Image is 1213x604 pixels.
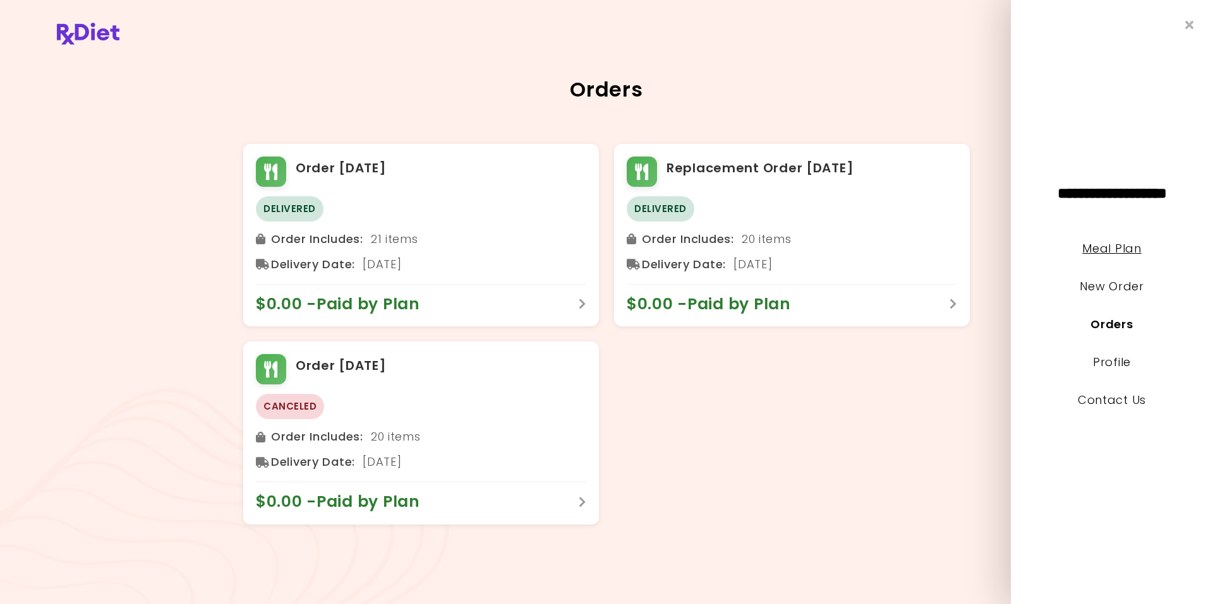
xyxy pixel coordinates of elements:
[256,196,323,222] span: Delivered
[1090,316,1133,332] a: Orders
[256,229,586,249] div: 21 items
[271,452,355,472] span: Delivery Date :
[256,452,586,472] div: [DATE]
[642,229,734,249] span: Order Includes :
[627,196,694,222] span: Delivered
[296,356,387,376] h2: Order [DATE]
[271,229,363,249] span: Order Includes :
[296,158,387,179] h2: Order [DATE]
[271,254,355,275] span: Delivery Date :
[57,23,119,45] img: RxDiet
[243,80,970,100] h2: Orders
[256,394,324,419] span: Canceled
[1093,354,1131,370] a: Profile
[1080,278,1144,294] a: New Order
[243,341,599,524] div: Order [DATE]CanceledOrder Includes: 20 items Delivery Date: [DATE]$0.00 -Paid by Plan
[627,254,957,275] div: [DATE]
[1078,392,1146,408] a: Contact Us
[627,229,957,249] div: 20 items
[243,144,599,326] div: Order [DATE]DeliveredOrder Includes: 21 items Delivery Date: [DATE]$0.00 -Paid by Plan
[627,294,804,314] span: $0.00 - Paid by Plan
[667,158,854,179] h2: Replacement Order [DATE]
[256,294,433,314] span: $0.00 - Paid by Plan
[256,427,586,447] div: 20 items
[271,427,363,447] span: Order Includes :
[256,492,433,512] span: $0.00 - Paid by Plan
[614,144,970,326] div: Replacement Order [DATE]DeliveredOrder Includes: 20 items Delivery Date: [DATE]$0.00 -Paid by Plan
[1185,19,1194,31] i: Close
[642,254,726,275] span: Delivery Date :
[256,254,586,275] div: [DATE]
[1082,240,1141,256] a: Meal Plan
